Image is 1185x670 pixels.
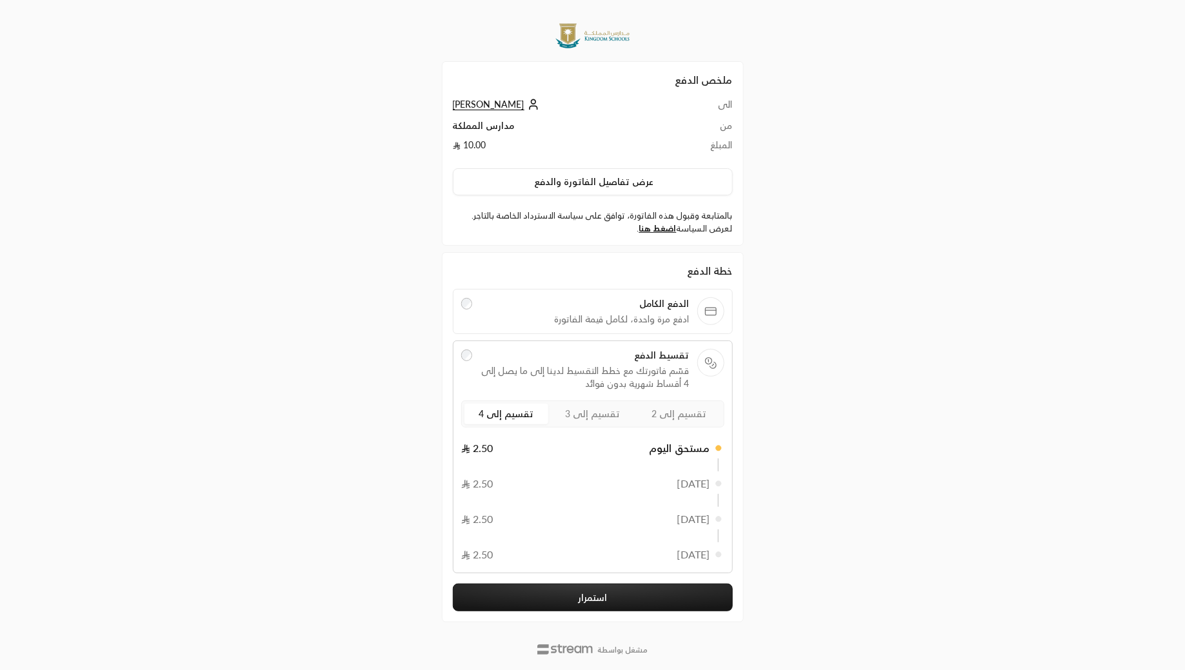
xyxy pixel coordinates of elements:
[480,349,690,362] span: تقسيط الدفع
[453,263,733,279] div: خطة الدفع
[461,511,493,527] span: 2.50
[652,408,706,419] span: تقسيم إلى 2
[554,21,632,51] img: Company Logo
[598,645,648,655] p: مشغل بواسطة
[453,584,733,611] button: استمرار
[453,119,678,139] td: مدارس المملكة
[461,476,493,491] span: 2.50
[461,547,493,562] span: 2.50
[677,139,732,158] td: المبلغ
[480,364,690,390] span: قسّم فاتورتك مع خطط التقسيط لدينا إلى ما يصل إلى 4 أقساط شهرية بدون فوائد
[453,210,733,235] label: بالمتابعة وقبول هذه الفاتورة، توافق على سياسة الاسترداد الخاصة بالتاجر. لعرض السياسة .
[461,350,473,361] input: تقسيط الدفعقسّم فاتورتك مع خطط التقسيط لدينا إلى ما يصل إلى 4 أقساط شهرية بدون فوائد
[480,297,690,310] span: الدفع الكامل
[453,168,733,195] button: عرض تفاصيل الفاتورة والدفع
[453,72,733,88] h2: ملخص الدفع
[453,99,524,110] span: [PERSON_NAME]
[461,298,473,310] input: الدفع الكاملادفع مرة واحدة، لكامل قيمة الفاتورة
[453,99,543,110] a: [PERSON_NAME]
[480,313,690,326] span: ادفع مرة واحدة، لكامل قيمة الفاتورة
[677,476,710,491] span: [DATE]
[479,408,533,419] span: تقسيم إلى 4
[565,408,620,419] span: تقسيم إلى 3
[677,547,710,562] span: [DATE]
[461,440,493,456] span: 2.50
[677,119,732,139] td: من
[677,98,732,119] td: الى
[649,440,710,456] span: مستحق اليوم
[677,511,710,527] span: [DATE]
[453,139,678,158] td: 10.00
[639,223,677,233] a: اضغط هنا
